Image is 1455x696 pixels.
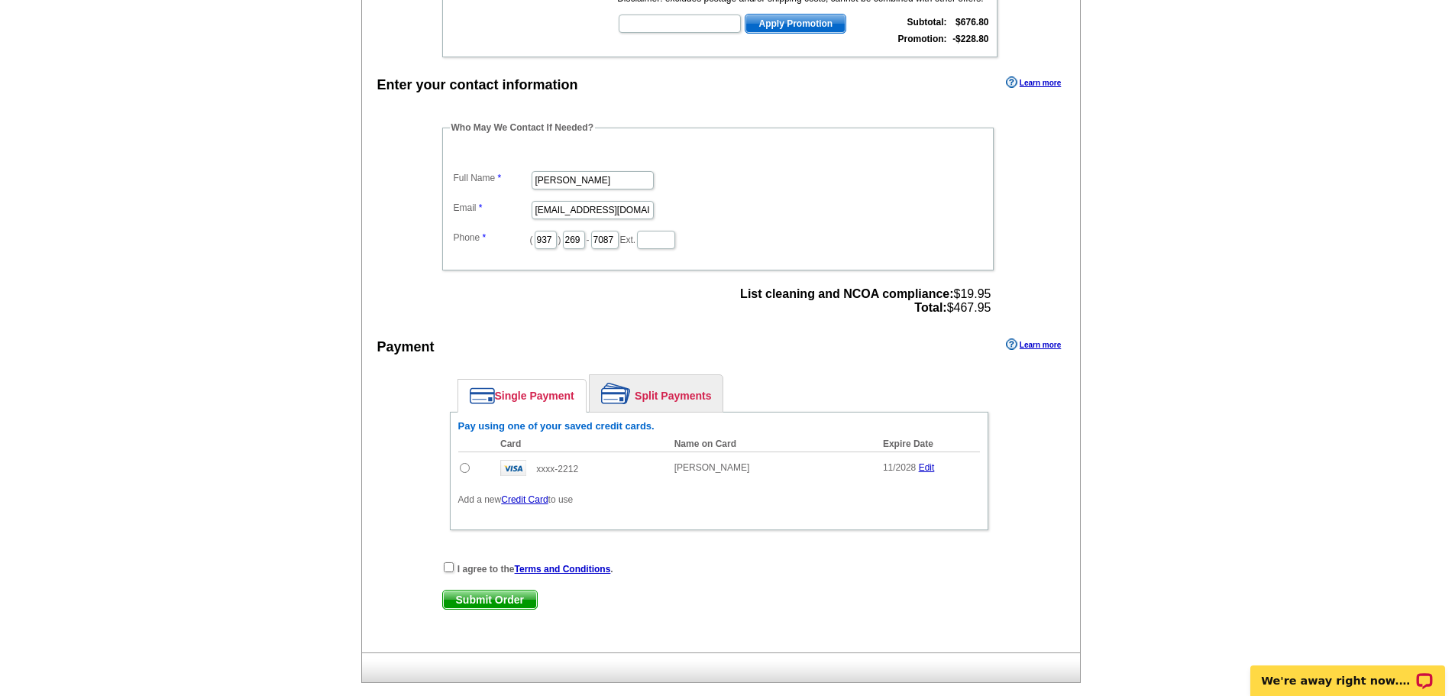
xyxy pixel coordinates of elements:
[458,420,980,432] h6: Pay using one of your saved credit cards.
[377,75,578,95] div: Enter your contact information
[919,462,935,473] a: Edit
[515,564,611,575] a: Terms and Conditions
[458,493,980,507] p: Add a new to use
[501,494,548,505] a: Credit Card
[450,121,595,134] legend: Who May We Contact If Needed?
[536,464,578,474] span: xxxx-2212
[458,564,613,575] strong: I agree to the .
[1006,338,1061,351] a: Learn more
[1006,76,1061,89] a: Learn more
[450,227,986,251] dd: ( ) - Ext.
[898,34,947,44] strong: Promotion:
[674,462,750,473] span: [PERSON_NAME]
[493,436,667,452] th: Card
[955,17,988,28] strong: $676.80
[470,387,495,404] img: single-payment.png
[443,591,537,609] span: Submit Order
[1240,648,1455,696] iframe: LiveChat chat widget
[745,14,846,34] button: Apply Promotion
[740,287,991,315] span: $19.95 $467.95
[458,380,586,412] a: Single Payment
[745,15,846,33] span: Apply Promotion
[454,171,530,185] label: Full Name
[454,231,530,244] label: Phone
[914,301,946,314] strong: Total:
[883,462,916,473] span: 11/2028
[740,287,953,300] strong: List cleaning and NCOA compliance:
[907,17,947,28] strong: Subtotal:
[590,375,723,412] a: Split Payments
[601,383,631,404] img: split-payment.png
[377,337,435,358] div: Payment
[875,436,980,452] th: Expire Date
[667,436,875,452] th: Name on Card
[952,34,988,44] strong: -$228.80
[500,460,526,476] img: visa.gif
[454,201,530,215] label: Email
